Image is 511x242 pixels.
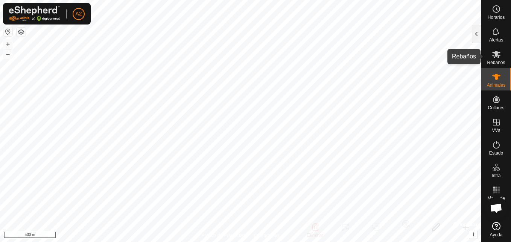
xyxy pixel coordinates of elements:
[254,232,279,239] a: Contáctenos
[481,219,511,240] a: Ayuda
[489,151,503,155] span: Estado
[487,60,505,65] span: Rebaños
[487,83,505,87] span: Animales
[492,128,500,133] span: VVs
[491,173,500,178] span: Infra
[488,15,505,20] span: Horarios
[17,28,26,37] button: Capas del Mapa
[483,196,509,205] span: Mapa de Calor
[469,230,478,239] button: i
[473,231,474,237] span: i
[3,49,12,58] button: –
[490,233,503,237] span: Ayuda
[488,106,504,110] span: Collares
[489,38,503,42] span: Alertas
[3,40,12,49] button: +
[9,6,60,21] img: Logo Gallagher
[3,27,12,36] button: Restablecer Mapa
[202,232,245,239] a: Política de Privacidad
[75,10,82,18] span: A2
[485,197,508,219] div: Chat abierto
